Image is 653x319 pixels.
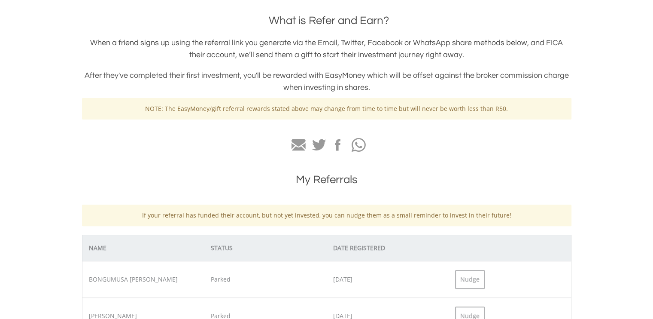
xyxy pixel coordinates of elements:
h3: After they've completed their first investment, you'll be rewarded with EasyMoney which will be o... [82,70,571,94]
div: Nudge [455,270,485,289]
p: NOTE: The EasyMoney/gift referral rewards stated above may change from time to time but will neve... [88,104,565,113]
p: If your referral has funded their account, but not yet invested, you can nudge them as a small re... [88,211,565,220]
div: STATUS [204,244,327,252]
div: [DATE] [327,275,449,284]
div: NAME [82,244,205,252]
span: What is Refer and Earn? [269,15,389,26]
div: BONGUMUSA [PERSON_NAME] [82,275,205,284]
h3: When a friend signs up using the referral link you generate via the Email, Twitter, Facebook or W... [82,37,571,61]
h1: My Referrals [82,172,571,187]
div: Parked [204,275,327,284]
div: DATE REGISTERED [327,244,449,252]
